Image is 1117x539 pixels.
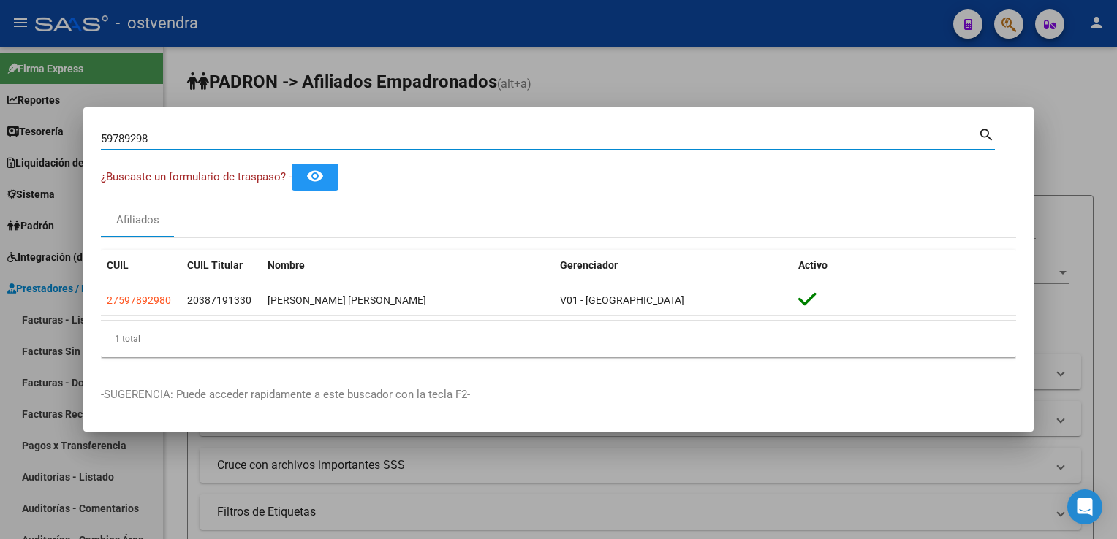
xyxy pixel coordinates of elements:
span: CUIL [107,259,129,271]
p: -SUGERENCIA: Puede acceder rapidamente a este buscador con la tecla F2- [101,386,1016,403]
mat-icon: remove_red_eye [306,167,324,185]
span: Activo [798,259,828,271]
span: ¿Buscaste un formulario de traspaso? - [101,170,292,183]
datatable-header-cell: Gerenciador [554,250,792,281]
div: 1 total [101,321,1016,357]
div: [PERSON_NAME] [PERSON_NAME] [268,292,548,309]
span: 27597892980 [107,294,171,306]
span: Gerenciador [560,259,618,271]
span: V01 - [GEOGRAPHIC_DATA] [560,294,684,306]
span: CUIL Titular [187,259,243,271]
datatable-header-cell: Nombre [262,250,554,281]
datatable-header-cell: Activo [792,250,1016,281]
datatable-header-cell: CUIL [101,250,181,281]
span: Nombre [268,259,305,271]
span: 20387191330 [187,294,251,306]
mat-icon: search [978,125,995,142]
div: Open Intercom Messenger [1067,489,1102,524]
div: Afiliados [116,212,159,229]
datatable-header-cell: CUIL Titular [181,250,262,281]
